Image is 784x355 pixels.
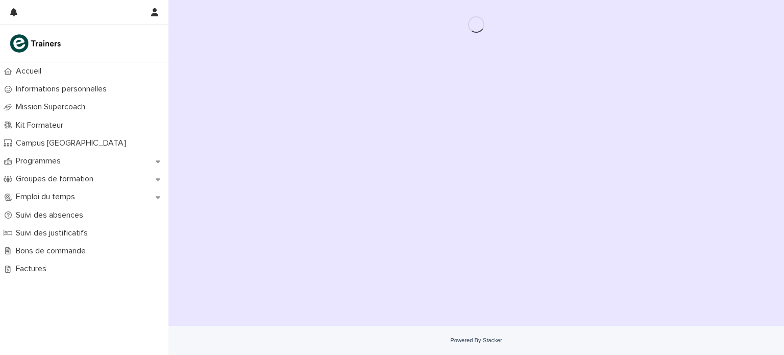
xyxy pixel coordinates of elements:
p: Suivi des absences [12,210,91,220]
p: Emploi du temps [12,192,83,202]
p: Mission Supercoach [12,102,93,112]
p: Factures [12,264,55,274]
p: Programmes [12,156,69,166]
p: Kit Formateur [12,121,71,130]
p: Groupes de formation [12,174,102,184]
p: Suivi des justificatifs [12,228,96,238]
p: Accueil [12,66,50,76]
p: Informations personnelles [12,84,115,94]
p: Bons de commande [12,246,94,256]
p: Campus [GEOGRAPHIC_DATA] [12,138,134,148]
img: K0CqGN7SDeD6s4JG8KQk [8,33,64,54]
a: Powered By Stacker [450,337,502,343]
